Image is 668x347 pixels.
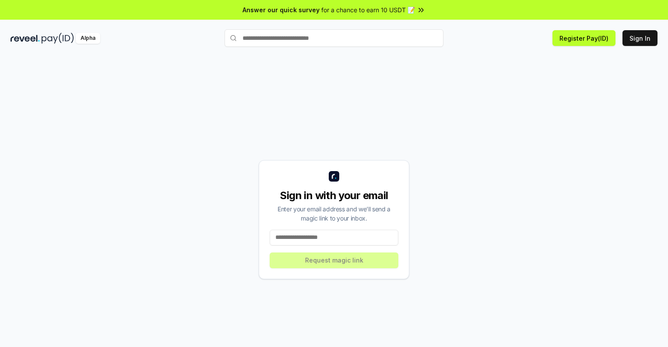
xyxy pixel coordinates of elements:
div: Sign in with your email [270,189,398,203]
img: pay_id [42,33,74,44]
button: Register Pay(ID) [552,30,615,46]
span: Answer our quick survey [243,5,320,14]
div: Alpha [76,33,100,44]
div: Enter your email address and we’ll send a magic link to your inbox. [270,204,398,223]
button: Sign In [622,30,657,46]
img: reveel_dark [11,33,40,44]
img: logo_small [329,171,339,182]
span: for a chance to earn 10 USDT 📝 [321,5,415,14]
